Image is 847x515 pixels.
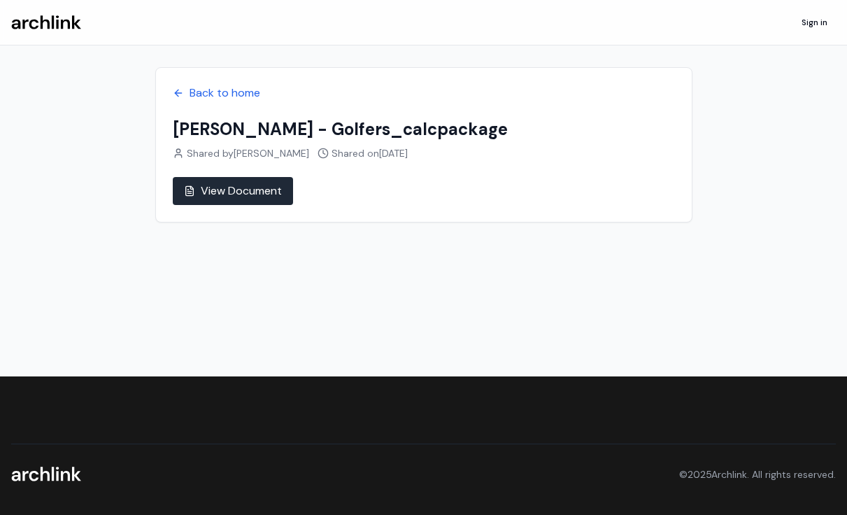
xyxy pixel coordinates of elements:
[173,85,675,101] a: Back to home
[173,118,675,141] h1: [PERSON_NAME] - Golfers_calcpackage
[332,146,408,160] span: Shared on [DATE]
[679,467,836,481] p: © 2025 Archlink. All rights reserved.
[173,177,293,205] a: View Document
[793,11,836,34] a: Sign in
[187,146,309,160] span: Shared by [PERSON_NAME]
[11,467,81,481] img: Archlink
[11,15,81,30] img: Archlink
